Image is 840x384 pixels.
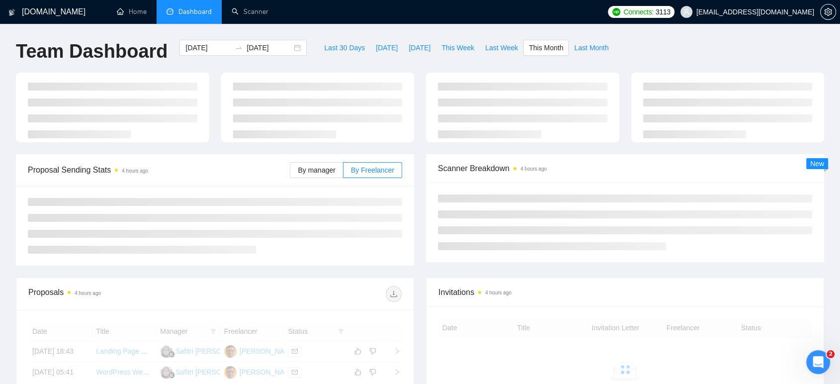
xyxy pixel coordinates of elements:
a: searchScanner [232,7,268,16]
input: Start date [185,42,231,53]
span: This Week [441,42,474,53]
button: [DATE] [370,40,403,56]
a: homeHome [117,7,147,16]
span: This Month [529,42,563,53]
span: swap-right [235,44,243,52]
button: Last Week [480,40,523,56]
img: logo [8,4,15,20]
button: This Week [436,40,480,56]
span: Connects: [623,6,653,17]
img: upwork-logo.png [612,8,620,16]
span: Scanner Breakdown [438,162,812,175]
button: [DATE] [403,40,436,56]
span: setting [821,8,836,16]
button: Last Month [569,40,614,56]
span: [DATE] [376,42,398,53]
span: Last Month [574,42,608,53]
span: By manager [298,166,335,174]
span: [DATE] [409,42,430,53]
span: 3113 [656,6,671,17]
a: setting [820,8,836,16]
span: Dashboard [178,7,212,16]
span: to [235,44,243,52]
span: Last 30 Days [324,42,365,53]
div: Proposals [28,286,215,302]
button: setting [820,4,836,20]
span: user [683,8,690,15]
input: End date [247,42,292,53]
iframe: Intercom live chat [806,350,830,374]
time: 4 hours ago [75,290,101,296]
button: Last 30 Days [319,40,370,56]
span: By Freelancer [351,166,394,174]
span: Last Week [485,42,518,53]
button: This Month [523,40,569,56]
h1: Team Dashboard [16,40,168,63]
time: 4 hours ago [122,168,148,174]
span: New [810,160,824,168]
time: 4 hours ago [520,166,547,172]
span: Invitations [438,286,812,298]
span: Proposal Sending Stats [28,164,290,176]
span: dashboard [167,8,173,15]
time: 4 hours ago [485,290,511,295]
span: 2 [827,350,835,358]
